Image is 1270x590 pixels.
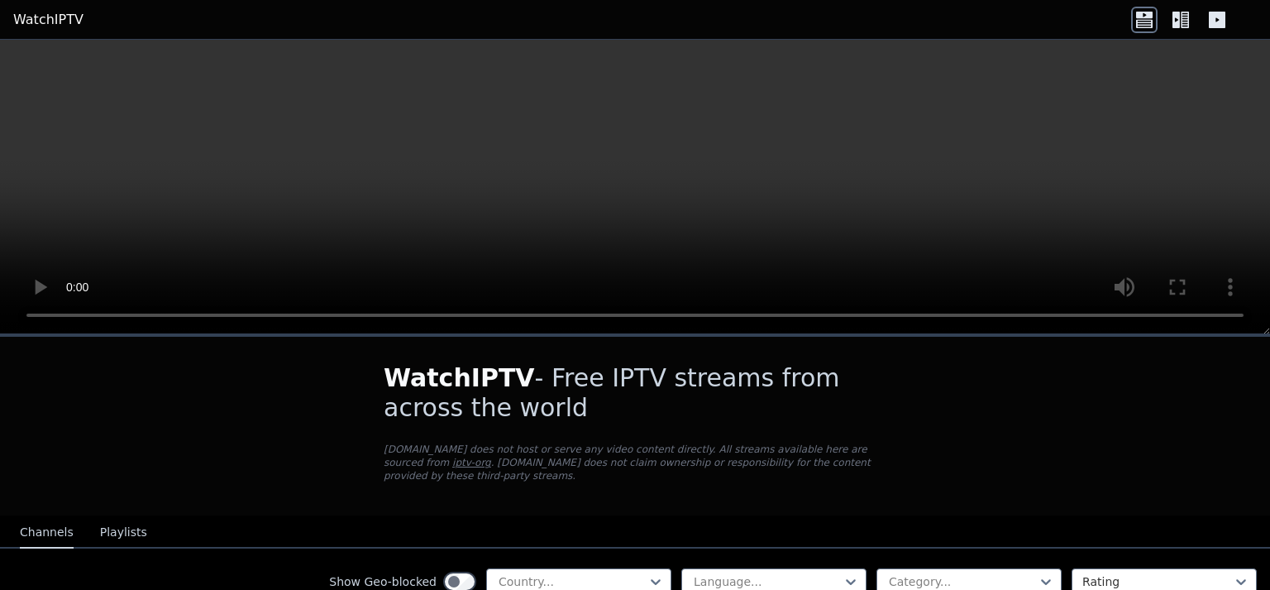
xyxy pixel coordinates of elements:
[100,517,147,549] button: Playlists
[20,517,74,549] button: Channels
[384,363,535,392] span: WatchIPTV
[384,363,886,423] h1: - Free IPTV streams from across the world
[452,457,491,468] a: iptv-org
[13,10,84,30] a: WatchIPTV
[329,573,437,590] label: Show Geo-blocked
[384,443,886,482] p: [DOMAIN_NAME] does not host or serve any video content directly. All streams available here are s...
